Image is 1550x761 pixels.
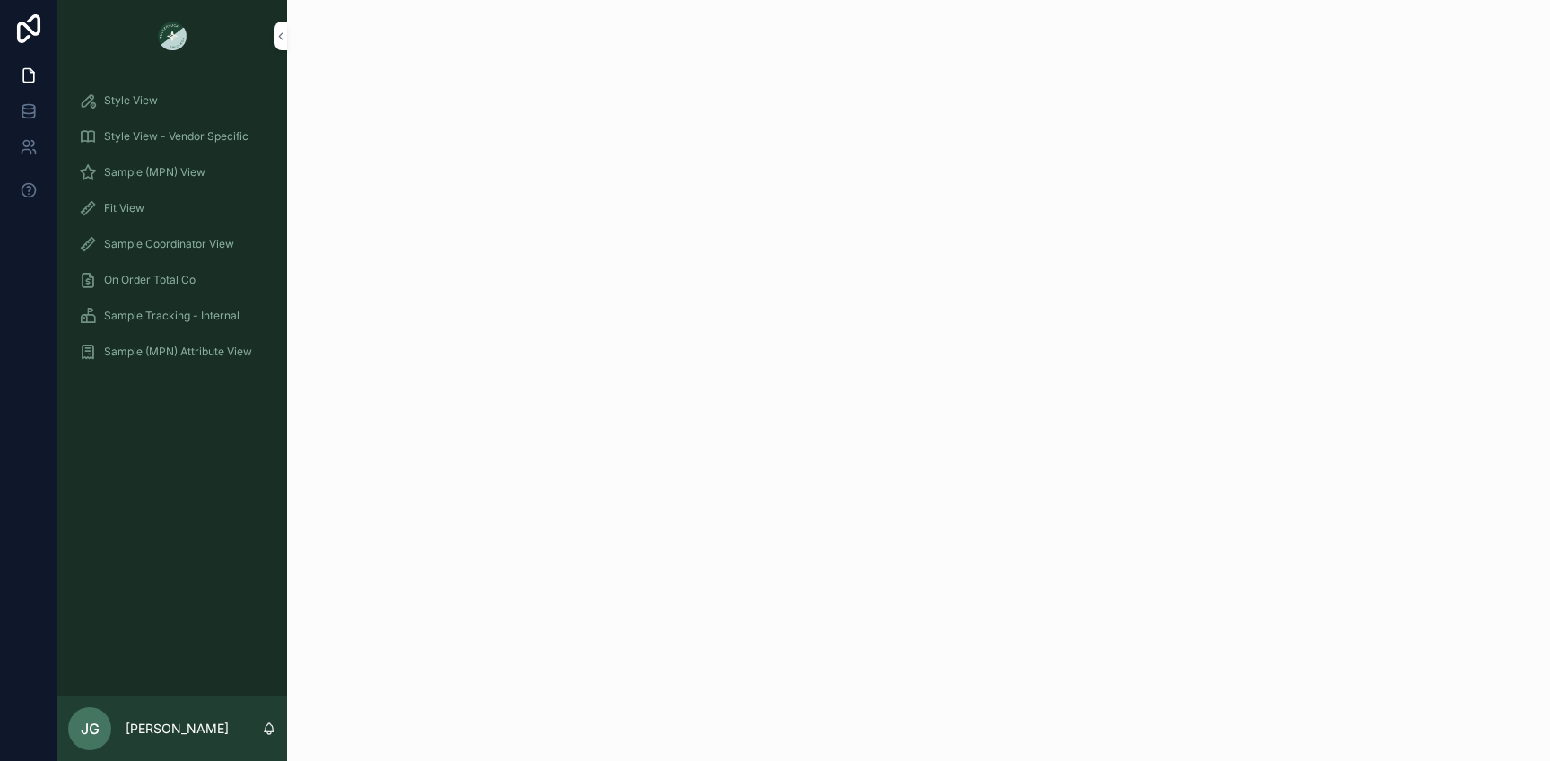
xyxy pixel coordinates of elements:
span: On Order Total Co [104,273,196,287]
span: Style View [104,93,158,108]
p: [PERSON_NAME] [126,720,229,738]
a: Style View - Vendor Specific [68,120,276,153]
span: Sample Tracking - Internal [104,309,239,323]
a: Fit View [68,192,276,224]
div: scrollable content [57,72,287,391]
a: Sample Tracking - Internal [68,300,276,332]
span: JG [81,718,100,739]
a: Sample (MPN) Attribute View [68,336,276,368]
a: Style View [68,84,276,117]
img: App logo [158,22,187,50]
span: Sample Coordinator View [104,237,234,251]
span: Sample (MPN) View [104,165,205,179]
span: Sample (MPN) Attribute View [104,345,252,359]
a: Sample Coordinator View [68,228,276,260]
span: Style View - Vendor Specific [104,129,248,144]
a: Sample (MPN) View [68,156,276,188]
a: On Order Total Co [68,264,276,296]
span: Fit View [104,201,144,215]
